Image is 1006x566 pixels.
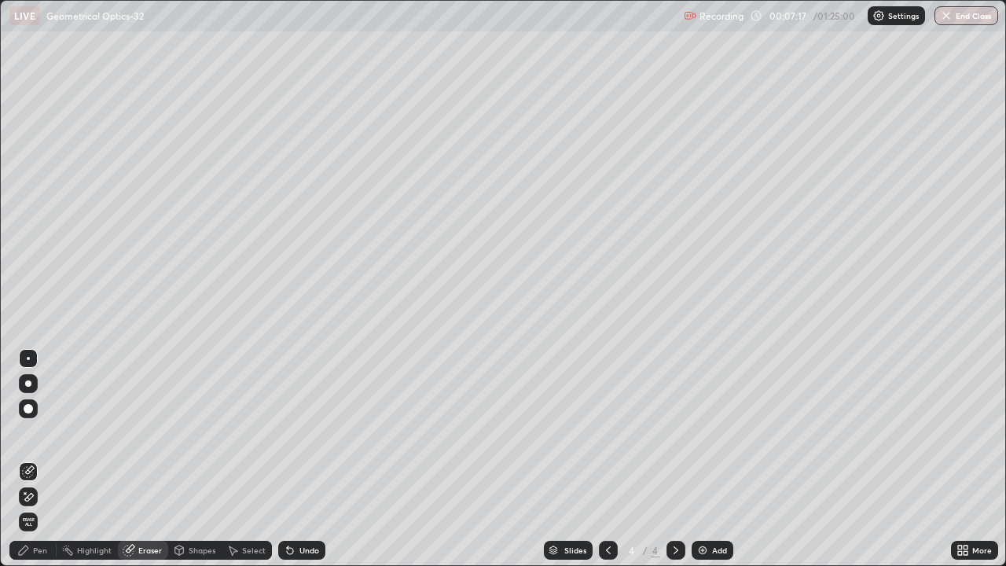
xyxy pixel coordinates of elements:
p: Geometrical Optics-32 [46,9,144,22]
div: Add [712,546,727,554]
span: Erase all [20,517,37,527]
div: Select [242,546,266,554]
img: end-class-cross [940,9,953,22]
p: Recording [699,10,743,22]
button: End Class [934,6,998,25]
img: add-slide-button [696,544,709,557]
div: 4 [624,546,640,555]
p: Settings [888,12,919,20]
div: 4 [651,543,660,557]
div: Eraser [138,546,162,554]
img: class-settings-icons [872,9,885,22]
div: Undo [299,546,319,554]
div: Shapes [189,546,215,554]
img: recording.375f2c34.svg [684,9,696,22]
div: More [972,546,992,554]
div: / [643,546,648,555]
div: Slides [564,546,586,554]
p: LIVE [14,9,35,22]
div: Pen [33,546,47,554]
div: Highlight [77,546,112,554]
